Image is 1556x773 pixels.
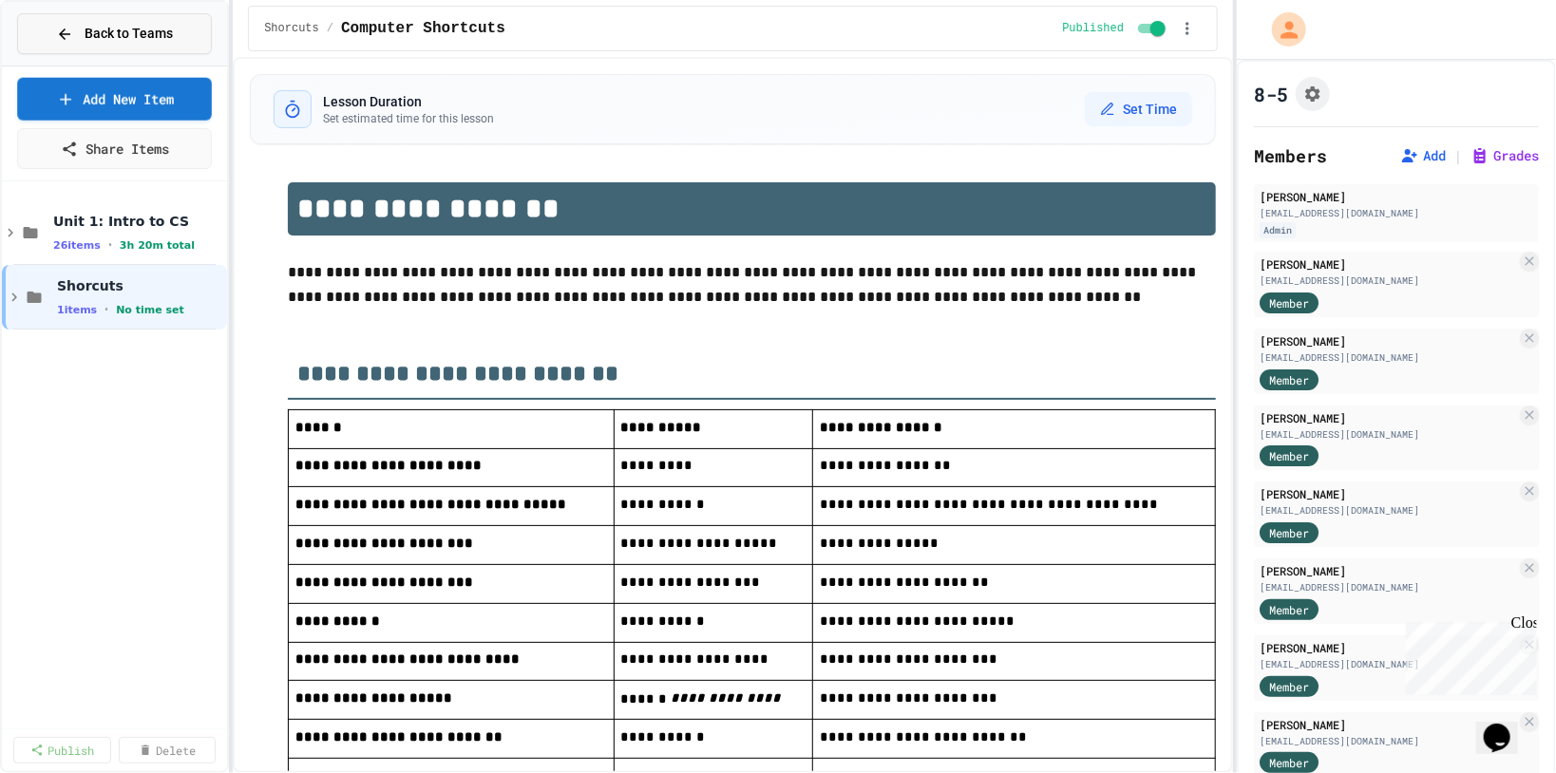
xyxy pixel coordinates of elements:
[17,128,212,169] a: Share Items
[85,24,173,44] span: Back to Teams
[1254,142,1327,169] h2: Members
[1260,716,1516,733] div: [PERSON_NAME]
[57,304,97,316] span: 1 items
[1269,524,1309,541] span: Member
[1269,447,1309,464] span: Member
[1260,485,1516,502] div: [PERSON_NAME]
[17,13,212,54] button: Back to Teams
[1398,614,1537,695] iframe: chat widget
[1296,77,1330,111] button: Assignment Settings
[108,237,112,253] span: •
[120,239,195,252] span: 3h 20m total
[57,277,223,294] span: Shorcuts
[1471,146,1539,165] button: Grades
[1260,734,1516,748] div: [EMAIL_ADDRESS][DOMAIN_NAME]
[1260,222,1296,238] div: Admin
[1269,294,1309,311] span: Member
[1400,146,1446,165] button: Add
[1260,580,1516,594] div: [EMAIL_ADDRESS][DOMAIN_NAME]
[1260,206,1533,220] div: [EMAIL_ADDRESS][DOMAIN_NAME]
[323,111,494,126] p: Set estimated time for this lesson
[1260,273,1516,288] div: [EMAIL_ADDRESS][DOMAIN_NAME]
[323,92,494,111] h3: Lesson Duration
[17,78,212,121] a: Add New Item
[1260,188,1533,205] div: [PERSON_NAME]
[1260,255,1516,273] div: [PERSON_NAME]
[1453,144,1463,167] span: |
[1252,8,1311,51] div: My Account
[1062,17,1169,40] div: Content is published and visible to students
[264,21,319,36] span: Shorcuts
[1260,657,1516,671] div: [EMAIL_ADDRESS][DOMAIN_NAME]
[53,213,223,230] span: Unit 1: Intro to CS
[1085,92,1192,126] button: Set Time
[104,302,108,317] span: •
[1260,350,1516,365] div: [EMAIL_ADDRESS][DOMAIN_NAME]
[116,304,184,316] span: No time set
[1260,562,1516,579] div: [PERSON_NAME]
[13,737,111,764] a: Publish
[1260,639,1516,656] div: [PERSON_NAME]
[1476,697,1537,754] iframe: chat widget
[1254,81,1288,107] h1: 8-5
[1260,503,1516,518] div: [EMAIL_ADDRESS][DOMAIN_NAME]
[327,21,333,36] span: /
[1260,427,1516,442] div: [EMAIL_ADDRESS][DOMAIN_NAME]
[1260,409,1516,426] div: [PERSON_NAME]
[1062,21,1124,36] span: Published
[119,737,217,764] a: Delete
[8,8,131,121] div: Chat with us now!Close
[1269,754,1309,771] span: Member
[53,239,101,252] span: 26 items
[1269,601,1309,618] span: Member
[1269,678,1309,695] span: Member
[341,17,505,40] span: Computer Shortcuts
[1269,371,1309,388] span: Member
[1260,332,1516,349] div: [PERSON_NAME]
